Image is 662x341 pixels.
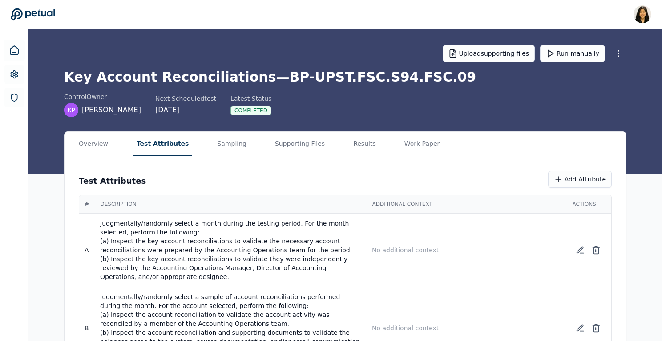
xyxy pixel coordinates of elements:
button: Results [350,132,379,156]
button: More Options [610,45,626,62]
a: Go to Dashboard [11,8,55,21]
button: Sampling [214,132,250,156]
h1: Key Account Reconciliations — BP-UPST.FSC.S94.FSC.09 [64,69,626,85]
span: Actions [573,201,606,208]
p: No additional context [372,324,561,333]
td: A [79,214,95,287]
p: No additional context [372,246,561,255]
button: Delete test attribute [588,320,604,336]
span: KP [67,106,75,115]
a: Settings [4,65,24,84]
span: Description [101,201,361,208]
button: Edit test attribute [572,320,588,336]
div: Next Scheduled test [155,94,216,103]
button: Test Attributes [133,132,193,156]
h3: Test Attributes [79,175,146,187]
div: Completed [230,106,271,115]
div: [DATE] [155,105,216,115]
button: Delete test attribute [588,242,604,258]
button: Supporting Files [271,132,328,156]
span: # [85,201,89,208]
button: Add Attribute [548,171,612,188]
p: Judgmentally/randomly select a month during the testing period. For the month selected, perform t... [100,219,361,281]
span: Additional Context [372,201,561,208]
img: Renee Park [634,5,651,23]
button: Overview [75,132,112,156]
div: control Owner [64,92,141,101]
div: Latest Status [230,94,271,103]
span: [PERSON_NAME] [82,105,141,115]
button: Work Paper [401,132,444,156]
a: SOC 1 Reports [4,88,24,107]
a: Dashboard [4,40,25,61]
button: Run manually [540,45,605,62]
button: Uploadsupporting files [443,45,535,62]
button: Edit test attribute [572,242,588,258]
